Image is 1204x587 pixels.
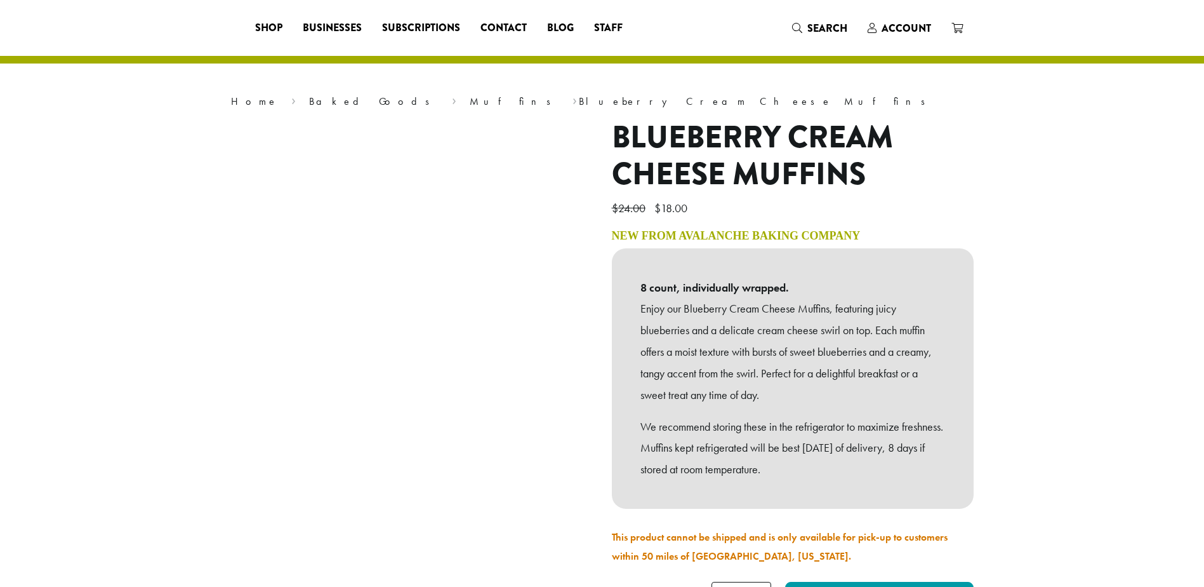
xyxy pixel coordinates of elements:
[882,21,931,36] span: Account
[612,201,649,215] bdi: 24.00
[470,18,537,38] a: Contact
[612,119,974,192] h1: Blueberry Cream Cheese Muffins
[255,20,282,36] span: Shop
[303,20,362,36] span: Businesses
[470,95,559,108] a: Muffins
[612,530,948,563] a: This product cannot be shipped and is only available for pick-up to customers within 50 miles of ...
[640,416,945,480] p: We recommend storing these in the refrigerator to maximize freshness. Muffins kept refrigerated w...
[612,201,618,215] span: $
[537,18,584,38] a: Blog
[291,90,296,109] span: ›
[612,229,861,242] a: New From Avalanche Baking Company
[640,277,945,299] b: 8 count, individually wrapped.
[547,20,574,36] span: Blog
[857,18,941,39] a: Account
[640,298,945,405] p: Enjoy our Blueberry Cream Cheese Muffins, featuring juicy blueberries and a delicate cream cheese...
[480,20,527,36] span: Contact
[309,95,438,108] a: Baked Goods
[372,18,470,38] a: Subscriptions
[231,94,974,109] nav: Breadcrumb
[782,18,857,39] a: Search
[293,18,372,38] a: Businesses
[452,90,456,109] span: ›
[594,20,623,36] span: Staff
[231,95,278,108] a: Home
[807,21,847,36] span: Search
[382,20,460,36] span: Subscriptions
[245,18,293,38] a: Shop
[584,18,633,38] a: Staff
[572,90,577,109] span: ›
[654,201,661,215] span: $
[654,201,691,215] bdi: 18.00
